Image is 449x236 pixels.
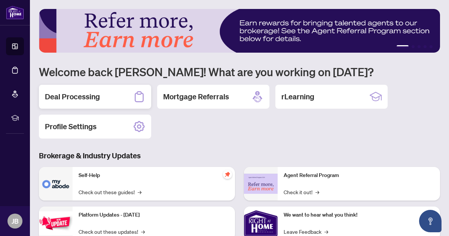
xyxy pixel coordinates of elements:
[412,45,415,48] button: 2
[141,227,145,236] span: →
[79,227,145,236] a: Check out these updates!→
[6,6,24,19] img: logo
[418,45,421,48] button: 3
[39,211,73,235] img: Platform Updates - July 21, 2025
[45,121,97,132] h2: Profile Settings
[284,188,319,196] a: Check it out!→
[324,227,328,236] span: →
[39,167,73,201] img: Self-Help
[79,211,229,219] p: Platform Updates - [DATE]
[12,216,19,226] span: JB
[79,171,229,180] p: Self-Help
[138,188,141,196] span: →
[419,210,442,232] button: Open asap
[315,188,319,196] span: →
[163,91,229,102] h2: Mortgage Referrals
[430,45,433,48] button: 5
[424,45,427,48] button: 4
[39,65,440,79] h1: Welcome back [PERSON_NAME]! What are you working on [DATE]?
[223,170,232,179] span: pushpin
[281,91,314,102] h2: rLearning
[284,211,434,219] p: We want to hear what you think!
[284,171,434,180] p: Agent Referral Program
[397,45,409,48] button: 1
[284,227,328,236] a: Leave Feedback→
[79,188,141,196] a: Check out these guides!→
[39,9,440,53] img: Slide 0
[39,150,440,161] h3: Brokerage & Industry Updates
[244,174,278,194] img: Agent Referral Program
[45,91,100,102] h2: Deal Processing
